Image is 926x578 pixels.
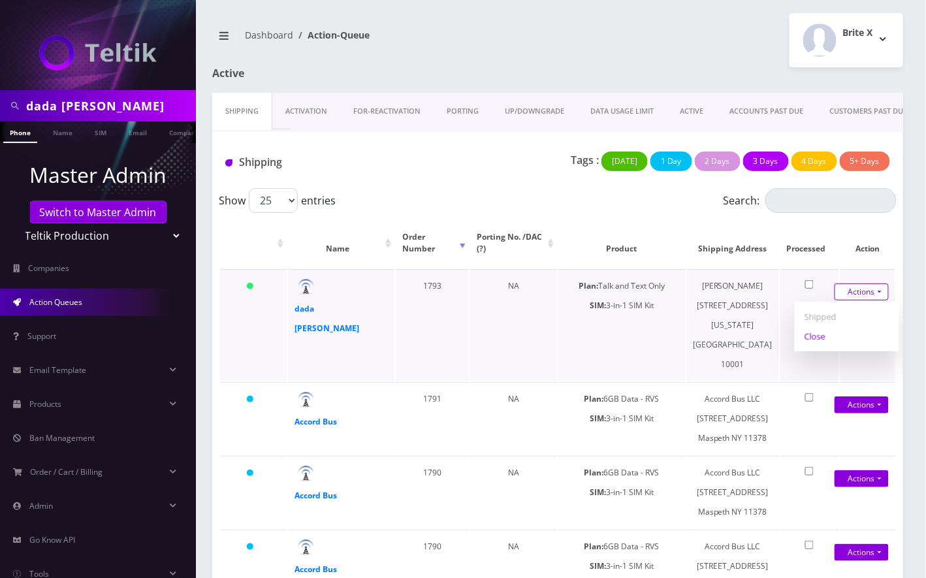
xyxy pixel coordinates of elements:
button: 1 Day [650,152,692,171]
a: Accord Bus [295,490,337,501]
td: NA [470,456,557,528]
td: NA [470,382,557,455]
a: Activation [272,93,340,130]
a: Actions [835,396,889,413]
input: Search in Company [26,93,193,118]
select: Showentries [249,188,298,213]
span: Email Template [29,364,86,376]
a: FOR-REActivation [340,93,434,130]
a: ACCOUNTS PAST DUE [716,93,816,130]
span: Companies [29,263,70,274]
a: DATA USAGE LIMIT [577,93,667,130]
a: Switch to Master Admin [30,201,167,223]
a: Accord Bus [295,416,337,427]
a: PORTING [434,93,492,130]
td: 1790 [396,456,469,528]
div: Actions [795,302,899,351]
td: 1793 [396,269,469,381]
th: Porting No. /DAC (?): activate to sort column ascending [470,218,557,268]
b: Plan: [584,467,604,478]
span: Support [27,330,56,342]
b: Plan: [579,280,598,291]
td: 6GB Data - RVS 3-in-1 SIM Kit [558,456,686,528]
nav: breadcrumb [212,22,548,59]
h1: Shipping [225,156,434,169]
th: Action [840,218,895,268]
a: Accord Bus [295,564,337,575]
a: Company [163,121,206,142]
button: 5+ Days [840,152,890,171]
h1: Active [212,67,430,80]
button: 2 Days [695,152,741,171]
button: [DATE] [601,152,648,171]
th: Order Number: activate to sort column ascending [396,218,469,268]
th: Processed: activate to sort column ascending [780,218,840,268]
button: Brite X [790,13,903,67]
td: Talk and Text Only 3-in-1 SIM Kit [558,269,686,381]
a: UP/DOWNGRADE [492,93,577,130]
a: ACTIVE [667,93,716,130]
td: 1791 [396,382,469,455]
input: Search: [765,188,897,213]
a: Actions [835,544,889,561]
a: dada [PERSON_NAME] [295,303,359,334]
span: Order / Cart / Billing [31,466,103,477]
th: : activate to sort column ascending [220,218,287,268]
span: Ban Management [29,432,95,443]
th: Name: activate to sort column ascending [288,218,394,268]
a: Phone [3,121,37,143]
a: Actions [835,283,889,300]
td: NA [470,269,557,381]
a: Email [122,121,153,142]
img: Shipping [225,159,232,167]
th: Shipping Address [687,218,779,268]
a: Actions [835,470,889,487]
label: Show entries [219,188,336,213]
a: Shipping [212,93,272,130]
button: 3 Days [743,152,789,171]
li: Action-Queue [293,28,370,42]
td: Accord Bus LLC [STREET_ADDRESS] Maspeth NY 11378 [687,456,779,528]
th: Product [558,218,686,268]
b: Plan: [584,541,604,552]
button: 4 Days [791,152,837,171]
b: SIM: [590,413,606,424]
span: Products [29,398,61,409]
span: Go Know API [29,534,75,545]
a: Name [46,121,79,142]
b: SIM: [590,487,606,498]
a: SIM [88,121,113,142]
b: Plan: [584,393,604,404]
td: Accord Bus LLC [STREET_ADDRESS] Maspeth NY 11378 [687,382,779,455]
img: Teltik Production [39,35,157,71]
td: 6GB Data - RVS 3-in-1 SIM Kit [558,382,686,455]
span: Action Queues [29,297,82,308]
a: CUSTOMERS PAST DUE [816,93,920,130]
h2: Brite X [843,27,873,39]
span: Admin [29,500,53,511]
a: Close [795,327,899,346]
td: [PERSON_NAME] [STREET_ADDRESS] [US_STATE][GEOGRAPHIC_DATA] 10001 [687,269,779,381]
a: Shipped [795,307,899,327]
b: SIM: [590,300,606,311]
label: Search: [724,188,897,213]
b: SIM: [590,560,606,571]
a: Dashboard [245,29,293,41]
p: Tags : [571,152,599,168]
